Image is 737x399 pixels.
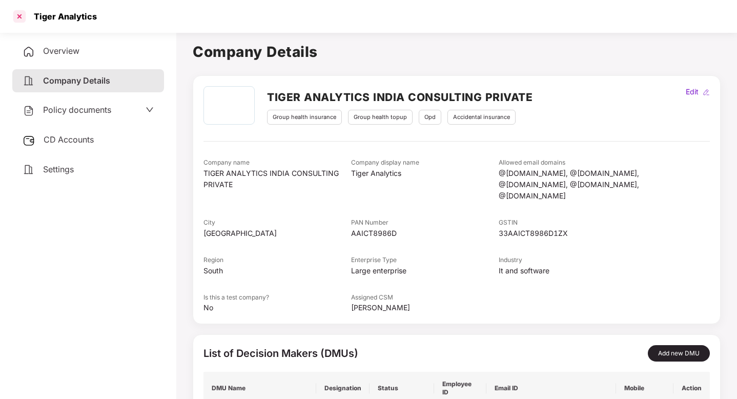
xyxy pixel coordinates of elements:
div: City [203,218,351,228]
div: No [203,302,351,313]
img: svg+xml;base64,PHN2ZyB4bWxucz0iaHR0cDovL3d3dy53My5vcmcvMjAwMC9zdmciIHdpZHRoPSIyNCIgaGVpZ2h0PSIyNC... [23,164,35,176]
div: Assigned CSM [351,293,499,303]
div: PAN Number [351,218,499,228]
div: [GEOGRAPHIC_DATA] [203,228,351,239]
span: Company Details [43,75,110,86]
span: List of Decision Makers (DMUs) [203,347,358,360]
div: AAICT8986D [351,228,499,239]
div: It and software [499,265,646,276]
div: Industry [499,255,646,265]
div: Group health insurance [267,110,342,125]
div: Tiger Analytics [28,11,97,22]
div: South [203,265,351,276]
div: Tiger Analytics [351,168,499,179]
div: [PERSON_NAME] [351,302,499,313]
img: svg+xml;base64,PHN2ZyB4bWxucz0iaHR0cDovL3d3dy53My5vcmcvMjAwMC9zdmciIHdpZHRoPSIyNCIgaGVpZ2h0PSIyNC... [23,105,35,117]
span: down [146,106,154,114]
img: svg+xml;base64,PHN2ZyB4bWxucz0iaHR0cDovL3d3dy53My5vcmcvMjAwMC9zdmciIHdpZHRoPSIyNCIgaGVpZ2h0PSIyNC... [23,75,35,87]
div: Region [203,255,351,265]
span: Overview [43,46,79,56]
button: Add new DMU [648,345,710,362]
div: Enterprise Type [351,255,499,265]
span: Policy documents [43,105,111,115]
div: Is this a test company? [203,293,351,303]
div: @[DOMAIN_NAME], @[DOMAIN_NAME], @[DOMAIN_NAME], @[DOMAIN_NAME], @[DOMAIN_NAME] [499,168,646,202]
span: CD Accounts [44,134,94,145]
div: Company name [203,158,351,168]
div: 33AAICT8986D1ZX [499,228,646,239]
div: Group health topup [348,110,413,125]
span: Settings [43,164,74,174]
div: Allowed email domains [499,158,646,168]
div: TIGER ANALYTICS INDIA CONSULTING PRIVATE [203,168,351,190]
div: Large enterprise [351,265,499,276]
div: Opd [419,110,441,125]
img: svg+xml;base64,PHN2ZyB4bWxucz0iaHR0cDovL3d3dy53My5vcmcvMjAwMC9zdmciIHdpZHRoPSIyNCIgaGVpZ2h0PSIyNC... [23,46,35,58]
h1: Company Details [193,41,721,63]
img: svg+xml;base64,PHN2ZyB3aWR0aD0iMjUiIGhlaWdodD0iMjQiIHZpZXdCb3g9IjAgMCAyNSAyNCIgZmlsbD0ibm9uZSIgeG... [23,134,35,147]
div: Accidental insurance [447,110,516,125]
div: Edit [684,86,701,97]
img: editIcon [703,89,710,96]
div: Company display name [351,158,499,168]
div: GSTIN [499,218,646,228]
h2: TIGER ANALYTICS INDIA CONSULTING PRIVATE [267,89,533,106]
